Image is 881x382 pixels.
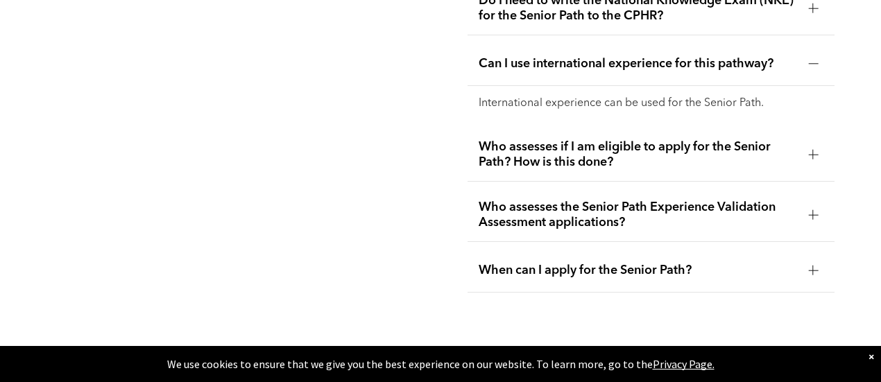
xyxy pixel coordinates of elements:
span: Who assesses if I am eligible to apply for the Senior Path? How is this done? [479,139,797,170]
span: When can I apply for the Senior Path? [479,263,797,278]
a: Privacy Page. [653,357,715,371]
span: Who assesses the Senior Path Experience Validation Assessment applications? [479,200,797,230]
div: Dismiss notification [869,349,874,363]
p: International experience can be used for the Senior Path. [479,97,823,110]
span: Can I use international experience for this pathway? [479,56,797,71]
